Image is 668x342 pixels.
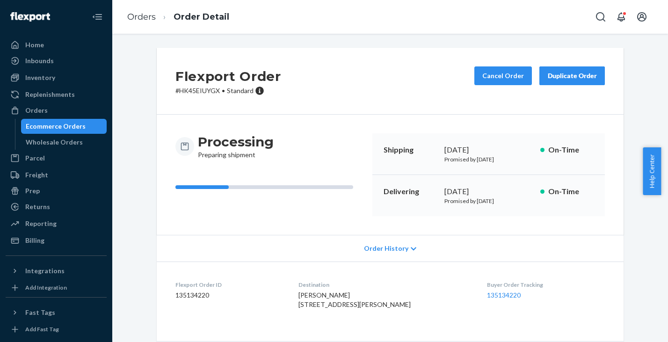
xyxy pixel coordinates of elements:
h3: Processing [198,133,274,150]
div: Billing [25,236,44,245]
div: Inventory [25,73,55,82]
a: Billing [6,233,107,248]
button: Close Navigation [88,7,107,26]
button: Open account menu [632,7,651,26]
a: Ecommerce Orders [21,119,107,134]
div: Duplicate Order [547,71,597,80]
button: Duplicate Order [539,66,605,85]
p: Shipping [384,145,437,155]
div: [DATE] [444,186,533,197]
span: • [222,87,225,95]
p: Delivering [384,186,437,197]
div: Ecommerce Orders [26,122,86,131]
a: Orders [127,12,156,22]
div: Home [25,40,44,50]
div: [DATE] [444,145,533,155]
p: Promised by [DATE] [444,197,533,205]
a: Reporting [6,216,107,231]
p: On-Time [548,186,594,197]
button: Open Search Box [591,7,610,26]
div: Reporting [25,219,57,228]
a: Order Detail [174,12,229,22]
dt: Destination [298,281,472,289]
a: Freight [6,167,107,182]
button: Integrations [6,263,107,278]
a: Returns [6,199,107,214]
div: Replenishments [25,90,75,99]
div: Orders [25,106,48,115]
a: Inventory [6,70,107,85]
dd: 135134220 [175,291,283,300]
div: Fast Tags [25,308,55,317]
button: Help Center [643,147,661,195]
div: Wholesale Orders [26,138,83,147]
div: Add Fast Tag [25,325,59,333]
div: Prep [25,186,40,196]
div: Add Integration [25,284,67,291]
a: Inbounds [6,53,107,68]
h2: Flexport Order [175,66,281,86]
button: Fast Tags [6,305,107,320]
div: Inbounds [25,56,54,65]
dt: Buyer Order Tracking [487,281,605,289]
div: Integrations [25,266,65,276]
a: Replenishments [6,87,107,102]
ol: breadcrumbs [120,3,237,31]
button: Open notifications [612,7,631,26]
img: Flexport logo [10,12,50,22]
a: Parcel [6,151,107,166]
div: Freight [25,170,48,180]
span: [PERSON_NAME] [STREET_ADDRESS][PERSON_NAME] [298,291,411,308]
a: Wholesale Orders [21,135,107,150]
div: Preparing shipment [198,133,274,160]
span: Order History [364,244,408,253]
span: Standard [227,87,254,95]
div: Returns [25,202,50,211]
a: Add Fast Tag [6,324,107,335]
dt: Flexport Order ID [175,281,283,289]
a: Prep [6,183,107,198]
p: # HK45EIUYGX [175,86,281,95]
a: Add Integration [6,282,107,293]
div: Parcel [25,153,45,163]
a: Orders [6,103,107,118]
a: Home [6,37,107,52]
button: Cancel Order [474,66,532,85]
p: On-Time [548,145,594,155]
p: Promised by [DATE] [444,155,533,163]
a: 135134220 [487,291,521,299]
